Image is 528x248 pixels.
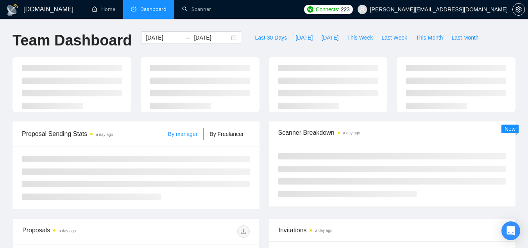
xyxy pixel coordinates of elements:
a: setting [512,6,525,13]
span: Dashboard [140,6,166,13]
span: By Freelancer [209,131,243,137]
span: [DATE] [295,33,313,42]
span: 223 [341,5,349,14]
button: Last Week [377,31,412,44]
button: [DATE] [291,31,317,44]
input: Start date [146,33,181,42]
span: user [360,7,365,12]
time: a day ago [315,228,333,233]
button: This Week [343,31,377,44]
span: New [505,126,515,132]
span: Last Month [451,33,478,42]
span: Last 30 Days [255,33,287,42]
a: searchScanner [182,6,211,13]
span: dashboard [131,6,136,12]
time: a day ago [59,229,76,233]
span: swap-right [184,34,191,41]
button: Last 30 Days [251,31,291,44]
span: Scanner Breakdown [278,128,507,138]
div: Proposals [22,225,136,238]
span: By manager [168,131,197,137]
time: a day ago [343,131,360,135]
span: This Week [347,33,373,42]
button: setting [512,3,525,16]
span: Last Week [381,33,407,42]
img: logo [6,4,19,16]
span: [DATE] [321,33,338,42]
button: This Month [412,31,447,44]
span: Invitations [279,225,506,235]
button: Last Month [447,31,483,44]
span: to [184,34,191,41]
input: End date [194,33,229,42]
h1: Team Dashboard [13,31,132,50]
time: a day ago [96,132,113,137]
img: upwork-logo.png [307,6,313,13]
span: Connects: [316,5,339,14]
div: Open Intercom Messenger [501,221,520,240]
button: [DATE] [317,31,343,44]
span: This Month [416,33,443,42]
span: Proposal Sending Stats [22,129,162,139]
a: homeHome [92,6,115,13]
